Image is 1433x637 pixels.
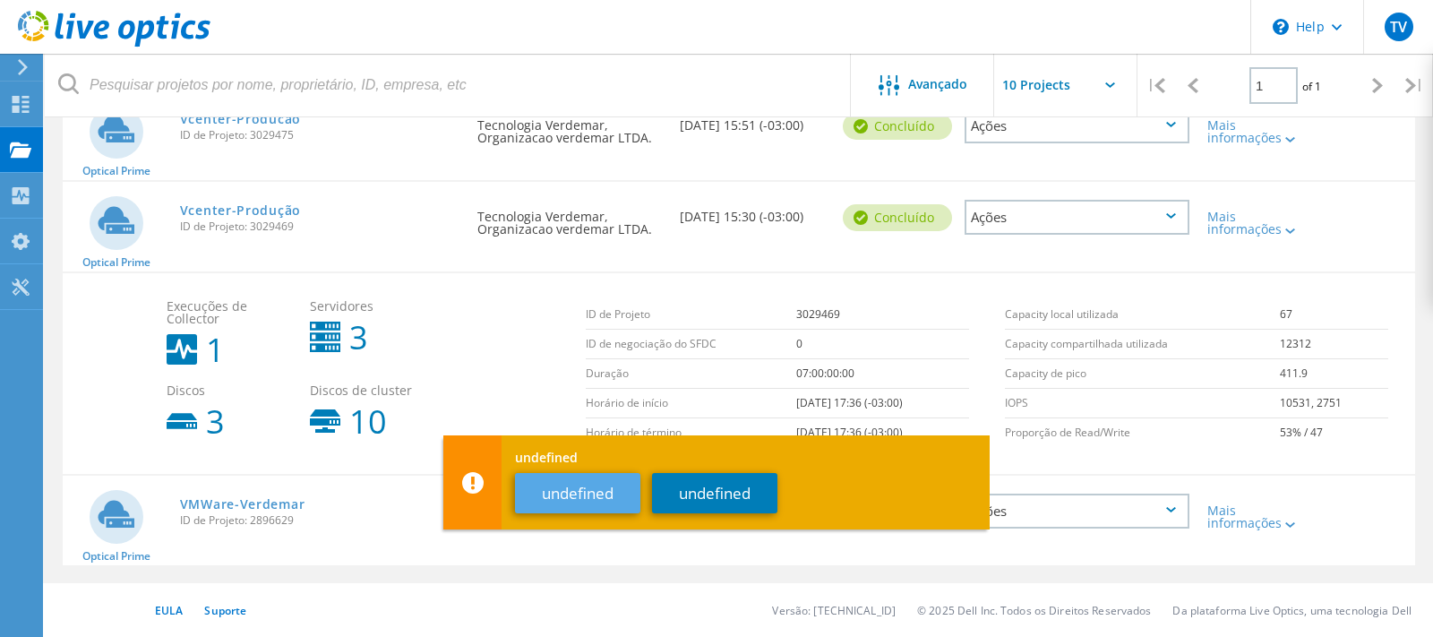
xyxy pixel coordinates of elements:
a: VMWare-Verdemar [180,498,305,511]
b: 3 [206,406,225,438]
td: 0 [796,330,969,359]
td: Horário de início [586,389,796,418]
span: Optical Prime [82,166,150,176]
div: Ações [965,108,1190,143]
div: | [1396,54,1433,117]
td: Proporção de Read/Write [1005,418,1280,448]
div: | [1137,54,1174,117]
td: [DATE] 17:36 (-03:00) [796,418,969,448]
button: undefined [515,473,640,513]
td: 3029469 [796,300,969,330]
b: 1 [206,334,225,366]
span: of 1 [1302,79,1321,94]
span: ID de Projeto: 3029475 [180,130,459,141]
td: 07:00:00:00 [796,359,969,389]
td: ID de negociação do SFDC [586,330,796,359]
span: Servidores [310,300,435,313]
a: Vcenter-Produção [180,204,301,217]
li: Versão: [TECHNICAL_ID] [772,603,896,618]
a: Suporte [204,603,246,618]
button: undefined [652,473,777,513]
span: TV [1390,20,1407,34]
span: undefined [515,452,974,464]
td: 10531, 2751 [1280,389,1388,418]
li: © 2025 Dell Inc. Todos os Direitos Reservados [917,603,1151,618]
span: Optical Prime [82,551,150,562]
td: Capacity local utilizada [1005,300,1280,330]
b: 10 [349,406,387,438]
a: EULA [155,603,183,618]
td: IOPS [1005,389,1280,418]
li: Da plataforma Live Optics, uma tecnologia Dell [1172,603,1412,618]
div: Mais informações [1207,119,1298,144]
td: 411.9 [1280,359,1388,389]
td: [DATE] 17:36 (-03:00) [796,389,969,418]
td: 53% / 47 [1280,418,1388,448]
span: ID de Projeto: 2896629 [180,515,459,526]
div: Ações [965,200,1190,235]
div: Concluído [843,113,952,140]
span: Discos [167,384,292,397]
div: Mais informações [1207,504,1298,529]
a: Vcenter-Producao [180,113,301,125]
div: Mais informações [1207,211,1298,236]
svg: \n [1273,19,1289,35]
b: 3 [349,322,368,354]
span: Optical Prime [82,257,150,268]
td: Capacity compartilhada utilizada [1005,330,1280,359]
div: Tecnologia Verdemar, Organizacao verdemar LTDA. [468,182,672,254]
td: Horário de término [586,418,796,448]
td: Capacity de pico [1005,359,1280,389]
td: ID de Projeto [586,300,796,330]
td: 67 [1280,300,1388,330]
td: Duração [586,359,796,389]
span: ID de Projeto: 3029469 [180,221,459,232]
div: [DATE] 15:30 (-03:00) [671,182,833,241]
span: Execuções de Collector [167,300,292,325]
div: Tecnologia Verdemar, Organizacao verdemar LTDA. [468,90,672,162]
div: Ações [965,494,1190,529]
span: Discos de cluster [310,384,435,397]
div: Concluído [843,204,952,231]
span: Avançado [908,78,967,90]
input: Pesquisar projetos por nome, proprietário, ID, empresa, etc [45,54,852,116]
a: Live Optics Dashboard [18,38,210,50]
td: 12312 [1280,330,1388,359]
